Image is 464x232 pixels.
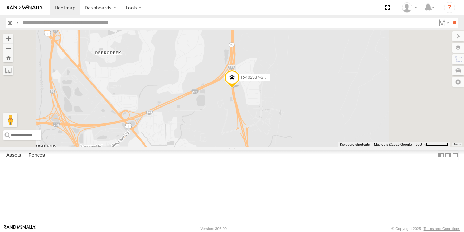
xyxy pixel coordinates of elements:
[340,142,370,147] button: Keyboard shortcuts
[416,142,426,146] span: 500 m
[444,2,455,13] i: ?
[424,226,460,231] a: Terms and Conditions
[374,142,412,146] span: Map data ©2025 Google
[391,226,460,231] div: © Copyright 2025 -
[436,18,451,28] label: Search Filter Options
[452,150,459,160] label: Hide Summary Table
[4,225,36,232] a: Visit our Website
[3,113,17,127] button: Drag Pegman onto the map to open Street View
[399,2,419,13] div: Craig Maywhort
[454,143,461,146] a: Terms (opens in new tab)
[3,66,13,75] label: Measure
[14,18,20,28] label: Search Query
[201,226,227,231] div: Version: 306.00
[3,151,25,160] label: Assets
[3,53,13,62] button: Zoom Home
[7,5,43,10] img: rand-logo.svg
[445,150,452,160] label: Dock Summary Table to the Right
[25,151,48,160] label: Fences
[3,43,13,53] button: Zoom out
[414,142,450,147] button: Map Scale: 500 m per 61 pixels
[241,75,272,80] span: R-402587-Swing
[3,34,13,43] button: Zoom in
[438,150,445,160] label: Dock Summary Table to the Left
[452,77,464,87] label: Map Settings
